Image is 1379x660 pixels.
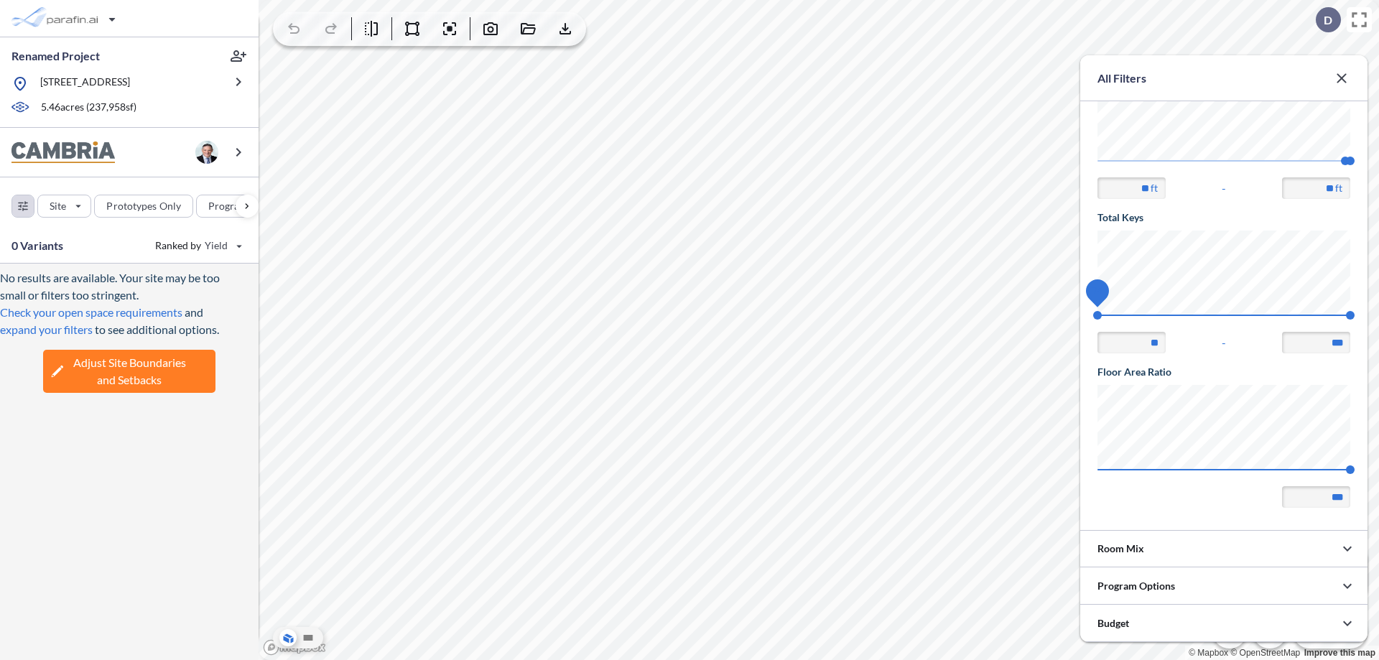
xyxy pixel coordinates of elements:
[1097,70,1146,87] p: All Filters
[300,629,317,646] button: Site Plan
[1097,616,1129,631] p: Budget
[1097,365,1350,379] h5: Floor Area Ratio
[1151,181,1158,195] label: ft
[50,199,66,213] p: Site
[1092,286,1102,296] span: 74
[1097,542,1144,556] p: Room Mix
[208,199,249,213] p: Program
[205,238,228,253] span: Yield
[11,237,64,254] p: 0 Variants
[43,350,215,393] button: Adjust Site Boundariesand Setbacks
[94,195,193,218] button: Prototypes Only
[37,195,91,218] button: Site
[196,195,274,218] button: Program
[263,639,326,656] a: Mapbox homepage
[1097,579,1175,593] p: Program Options
[1304,648,1375,658] a: Improve this map
[1230,648,1300,658] a: OpenStreetMap
[144,234,251,257] button: Ranked by Yield
[1324,14,1332,27] p: D
[106,199,181,213] p: Prototypes Only
[1097,332,1350,353] div: -
[11,141,115,164] img: BrandImage
[1335,181,1342,195] label: ft
[1097,177,1350,199] div: -
[11,48,100,64] p: Renamed Project
[40,75,130,93] p: [STREET_ADDRESS]
[1097,210,1350,225] h5: Total Keys
[1189,648,1228,658] a: Mapbox
[73,354,186,389] span: Adjust Site Boundaries and Setbacks
[195,141,218,164] img: user logo
[41,100,136,116] p: 5.46 acres ( 237,958 sf)
[279,629,297,646] button: Aerial View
